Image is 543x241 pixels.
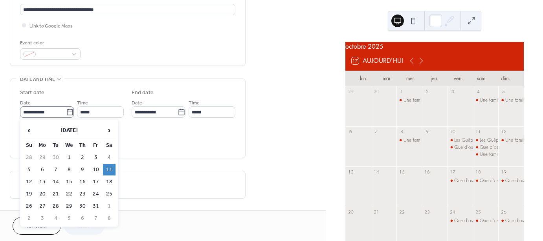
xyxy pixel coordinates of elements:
div: 16 [424,169,430,175]
td: 30 [50,152,62,163]
div: Que d'os Que d'os [454,217,493,224]
td: 24 [90,188,102,200]
div: 11 [475,129,481,135]
td: 28 [23,152,35,163]
td: 30 [76,201,89,212]
div: 17 [450,169,456,175]
div: mar. [375,71,399,86]
div: 25 [475,209,481,215]
td: 6 [36,164,49,175]
div: Une famille décomposée [404,97,453,104]
td: 14 [50,176,62,188]
div: Que d'os Que d'os [480,217,519,224]
td: 1 [103,201,116,212]
div: ven. [446,71,470,86]
th: Mo [36,140,49,151]
div: 24 [450,209,456,215]
div: Que d'os Que d'os [480,177,519,184]
div: Une famille décomposée [473,97,498,104]
span: Time [77,99,88,107]
div: Que d'os Que d'os [473,144,498,151]
div: 8 [399,129,405,135]
div: 4 [475,89,481,95]
td: 5 [63,213,75,224]
th: Tu [50,140,62,151]
td: 31 [90,201,102,212]
div: 30 [373,89,379,95]
div: 9 [424,129,430,135]
div: 23 [424,209,430,215]
td: 21 [50,188,62,200]
div: 10 [450,129,456,135]
div: Que d'os Que d'os [454,144,493,151]
div: Une famille décomposée [473,151,498,158]
th: Th [76,140,89,151]
div: End date [132,89,154,97]
div: dim. [494,71,517,86]
div: 26 [501,209,506,215]
td: 8 [103,213,116,224]
div: 19 [501,169,506,175]
td: 4 [103,152,116,163]
div: 22 [399,209,405,215]
div: Une famille décomposée [396,97,422,104]
td: 27 [36,201,49,212]
th: [DATE] [36,122,102,139]
td: 4 [50,213,62,224]
td: 29 [36,152,49,163]
div: Que d'os Que d'os [454,177,493,184]
div: Que d'os Que d'os [480,144,519,151]
td: 5 [23,164,35,175]
div: Start date [20,89,44,97]
div: Que d'os Que d'os [498,177,524,184]
td: 23 [76,188,89,200]
td: 6 [76,213,89,224]
button: Cancel [13,217,61,235]
div: 14 [373,169,379,175]
div: Une famille décomposée [404,137,453,144]
td: 13 [36,176,49,188]
td: 17 [90,176,102,188]
td: 3 [90,152,102,163]
div: Que d'os Que d'os [448,144,473,151]
td: 7 [90,213,102,224]
div: 12 [501,129,506,135]
div: Une famille décomposée [396,137,422,144]
td: 2 [23,213,35,224]
div: Event color [20,39,79,47]
span: Time [189,99,200,107]
td: 3 [36,213,49,224]
div: Que d'os Que d'os [473,177,498,184]
div: Une famille décomposée [480,97,529,104]
td: 25 [103,188,116,200]
button: 17Aujourd'hui [349,55,406,66]
th: We [63,140,75,151]
span: Date [20,99,31,107]
div: 29 [348,89,354,95]
td: 20 [36,188,49,200]
div: 5 [501,89,506,95]
td: 1 [63,152,75,163]
div: Les Guêpes [448,137,473,144]
td: 29 [63,201,75,212]
div: 3 [450,89,456,95]
td: 12 [23,176,35,188]
td: 28 [50,201,62,212]
div: lun. [352,71,375,86]
th: Su [23,140,35,151]
div: Que d'os Que d'os [473,217,498,224]
th: Fr [90,140,102,151]
span: Cancel [26,223,47,231]
td: 2 [76,152,89,163]
td: 9 [76,164,89,175]
td: 10 [90,164,102,175]
div: 6 [348,129,354,135]
span: › [103,122,115,138]
div: 7 [373,129,379,135]
span: Link to Google Maps [29,22,73,30]
span: Date and time [20,75,55,84]
span: Date [132,99,142,107]
th: Sa [103,140,116,151]
div: 20 [348,209,354,215]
